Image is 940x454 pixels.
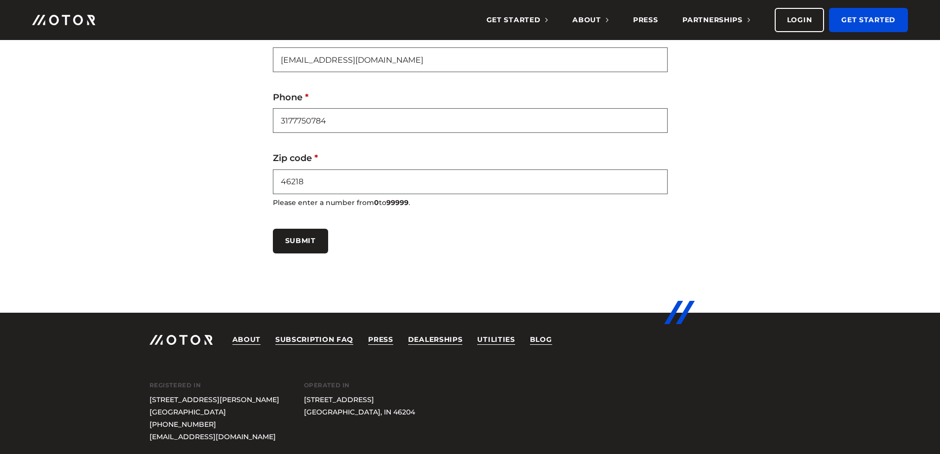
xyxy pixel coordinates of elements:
[530,335,552,345] a: Blog
[408,335,463,345] a: Dealerships
[275,335,353,345] a: Subscription FAQ
[150,381,304,390] div: Registered In
[477,335,515,345] a: Utilities
[304,394,415,418] a: [STREET_ADDRESS][GEOGRAPHIC_DATA], IN 46204
[273,229,328,253] input: Submit
[386,198,409,207] strong: 99999
[374,198,379,207] strong: 0
[572,15,608,24] span: About
[368,335,393,345] a: Press
[150,335,213,345] img: Motor
[32,15,95,25] img: Motor
[775,8,825,32] a: Login
[232,335,261,345] a: About
[829,8,908,32] a: Get Started
[487,15,548,24] span: Get Started
[273,108,668,133] input: Phone number
[150,431,279,443] a: [EMAIL_ADDRESS][DOMAIN_NAME]
[273,197,668,209] div: Please enter a number from to .
[273,169,668,194] input: Zip code
[150,394,279,418] a: [STREET_ADDRESS][PERSON_NAME][GEOGRAPHIC_DATA]
[150,418,279,431] a: [PHONE_NUMBER]
[273,92,668,108] label: Phone
[304,381,440,390] div: Operated In
[682,15,750,24] span: Partnerships
[273,153,668,169] label: Zip code
[273,47,668,72] input: Email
